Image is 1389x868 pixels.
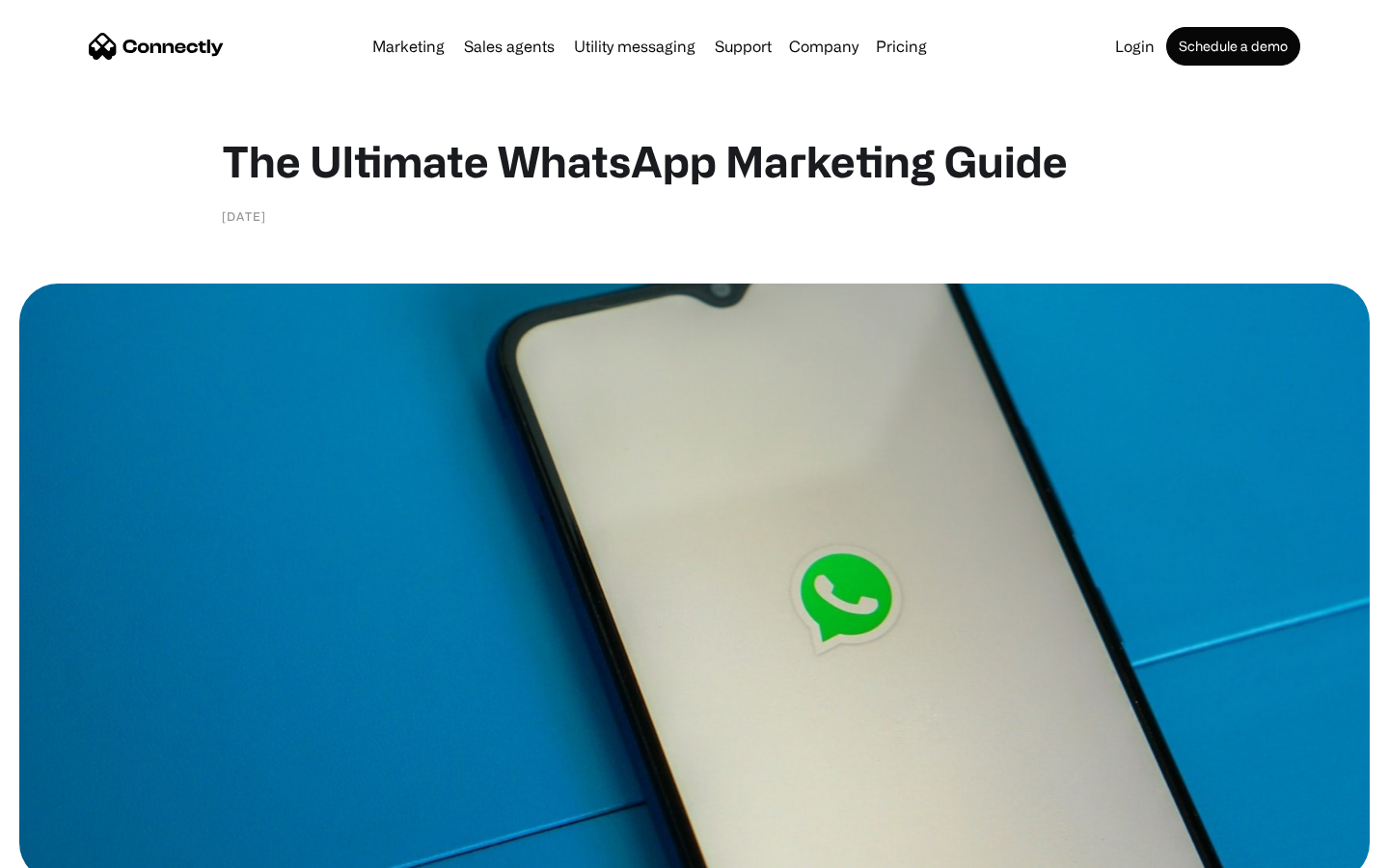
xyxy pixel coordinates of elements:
[868,39,935,54] a: Pricing
[789,33,858,60] div: Company
[222,135,1167,187] h1: The Ultimate WhatsApp Marketing Guide
[39,834,116,861] ul: Language list
[1107,39,1162,54] a: Login
[365,39,452,54] a: Marketing
[1166,27,1300,66] a: Schedule a demo
[222,206,266,226] div: [DATE]
[456,39,562,54] a: Sales agents
[566,39,703,54] a: Utility messaging
[19,834,116,861] aside: Language selected: English
[707,39,779,54] a: Support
